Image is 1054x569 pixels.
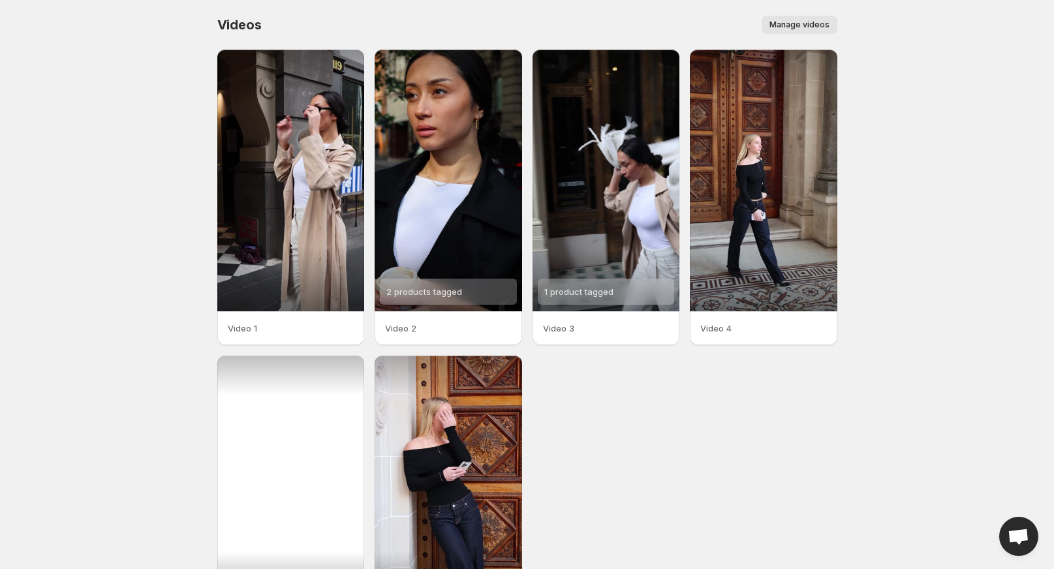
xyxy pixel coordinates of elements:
p: Video 2 [385,322,512,335]
div: Open chat [999,517,1038,556]
span: 1 product tagged [544,286,613,297]
button: Manage videos [762,16,837,34]
span: Manage videos [769,20,829,30]
span: 2 products tagged [386,286,462,297]
span: Videos [217,17,262,33]
p: Video 1 [228,322,354,335]
p: Video 3 [543,322,670,335]
p: Video 4 [700,322,827,335]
